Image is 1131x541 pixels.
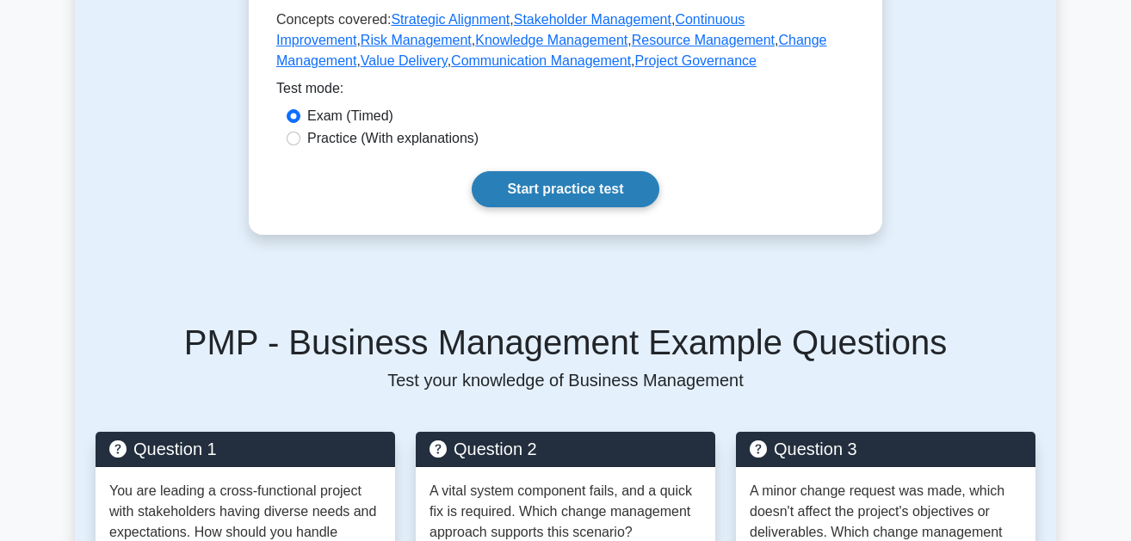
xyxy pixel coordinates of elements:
a: Project Governance [635,53,757,68]
p: Test your knowledge of Business Management [96,370,1035,390]
div: Test mode: [276,78,855,106]
p: Concepts covered: , , , , , , , , , [276,9,855,78]
a: Resource Management [632,33,775,47]
a: Strategic Alignment [391,12,510,27]
a: Communication Management [451,53,631,68]
h5: Question 3 [750,439,1022,459]
label: Exam (Timed) [307,106,393,126]
a: Stakeholder Management [514,12,671,27]
a: Change Management [276,33,827,68]
a: Value Delivery [361,53,448,68]
a: Risk Management [361,33,472,47]
a: Start practice test [472,171,658,207]
h5: Question 1 [109,439,381,459]
a: Knowledge Management [475,33,627,47]
label: Practice (With explanations) [307,128,479,149]
h5: PMP - Business Management Example Questions [96,322,1035,363]
h5: Question 2 [430,439,701,459]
